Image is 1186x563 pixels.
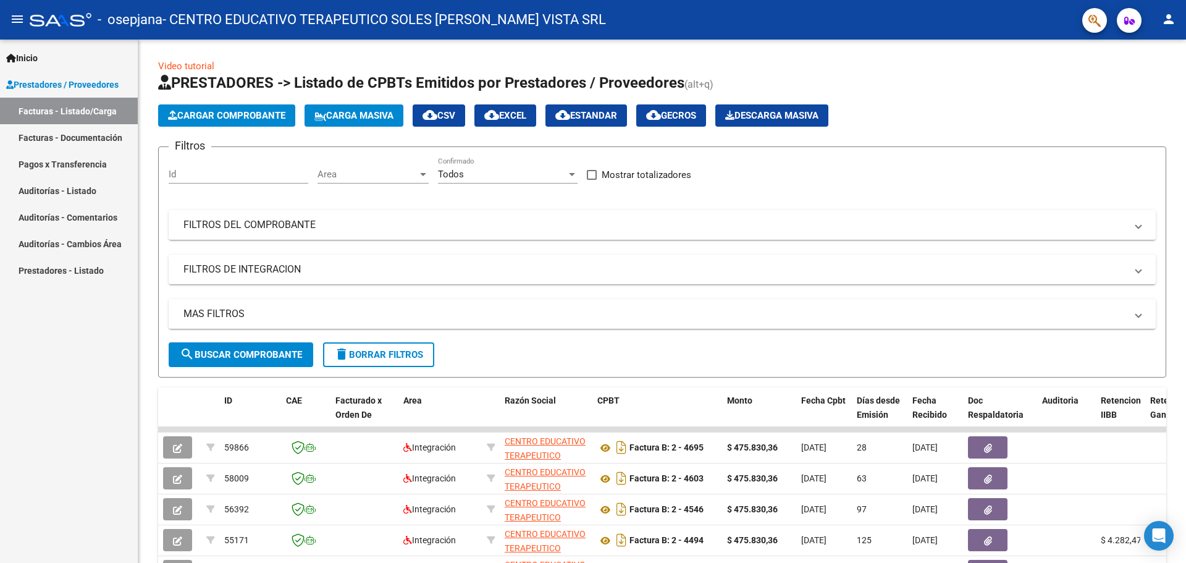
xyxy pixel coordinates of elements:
mat-expansion-panel-header: MAS FILTROS [169,299,1156,329]
span: 59866 [224,442,249,452]
span: Integración [403,504,456,514]
mat-expansion-panel-header: FILTROS DEL COMPROBANTE [169,210,1156,240]
datatable-header-cell: Retencion IIBB [1096,387,1145,442]
span: 58009 [224,473,249,483]
button: Borrar Filtros [323,342,434,367]
mat-icon: cloud_download [555,108,570,122]
span: Area [403,396,422,405]
div: 33715622489 [505,527,587,553]
datatable-header-cell: Doc Respaldatoria [963,387,1037,442]
button: Gecros [636,104,706,127]
span: Borrar Filtros [334,349,423,360]
span: Razón Social [505,396,556,405]
datatable-header-cell: Fecha Recibido [907,387,963,442]
app-download-masive: Descarga masiva de comprobantes (adjuntos) [715,104,828,127]
span: EXCEL [484,110,526,121]
i: Descargar documento [613,438,629,457]
span: Gecros [646,110,696,121]
mat-icon: cloud_download [423,108,437,122]
span: Estandar [555,110,617,121]
div: 33715622489 [505,496,587,522]
datatable-header-cell: Fecha Cpbt [796,387,852,442]
span: ID [224,396,232,405]
i: Descargar documento [613,468,629,488]
span: $ 4.282,47 [1101,535,1142,545]
strong: $ 475.830,36 [727,473,778,483]
span: Integración [403,535,456,545]
button: CSV [413,104,465,127]
strong: $ 475.830,36 [727,504,778,514]
mat-panel-title: FILTROS DEL COMPROBANTE [183,218,1126,232]
datatable-header-cell: CAE [281,387,330,442]
span: CENTRO EDUCATIVO TERAPEUTICO SOLES DE BELLA VISTA SRL [505,467,586,519]
div: 33715622489 [505,434,587,460]
h3: Filtros [169,137,211,155]
mat-icon: person [1161,12,1176,27]
strong: $ 475.830,36 [727,442,778,452]
span: CPBT [597,396,620,405]
span: Buscar Comprobante [180,349,302,360]
span: Mostrar totalizadores [602,167,691,182]
span: Integración [403,473,456,483]
datatable-header-cell: Facturado x Orden De [330,387,398,442]
button: Carga Masiva [305,104,403,127]
span: Inicio [6,51,38,65]
div: 33715622489 [505,465,587,491]
span: CENTRO EDUCATIVO TERAPEUTICO SOLES DE BELLA VISTA SRL [505,498,586,550]
span: 56392 [224,504,249,514]
span: [DATE] [801,535,826,545]
span: 97 [857,504,867,514]
mat-panel-title: MAS FILTROS [183,307,1126,321]
datatable-header-cell: Auditoria [1037,387,1096,442]
div: Open Intercom Messenger [1144,521,1174,551]
datatable-header-cell: Monto [722,387,796,442]
datatable-header-cell: CPBT [592,387,722,442]
span: Integración [403,442,456,452]
span: Area [318,169,418,180]
span: 28 [857,442,867,452]
strong: $ 475.830,36 [727,535,778,545]
button: Descarga Masiva [715,104,828,127]
button: Buscar Comprobante [169,342,313,367]
span: Facturado x Orden De [335,396,382,420]
span: [DATE] [912,473,938,483]
span: Monto [727,396,752,405]
button: Cargar Comprobante [158,104,295,127]
span: [DATE] [801,442,826,452]
span: Fecha Cpbt [801,396,846,405]
mat-icon: menu [10,12,25,27]
mat-icon: cloud_download [484,108,499,122]
span: Cargar Comprobante [168,110,285,121]
datatable-header-cell: ID [219,387,281,442]
mat-icon: search [180,347,195,362]
datatable-header-cell: Razón Social [500,387,592,442]
span: 125 [857,535,872,545]
datatable-header-cell: Area [398,387,482,442]
i: Descargar documento [613,530,629,550]
span: [DATE] [912,535,938,545]
strong: Factura B: 2 - 4603 [629,474,704,484]
strong: Factura B: 2 - 4695 [629,443,704,453]
mat-panel-title: FILTROS DE INTEGRACION [183,263,1126,276]
span: Retencion IIBB [1101,396,1141,420]
i: Descargar documento [613,499,629,519]
span: Fecha Recibido [912,396,947,420]
span: [DATE] [801,504,826,514]
span: Carga Masiva [314,110,393,121]
span: 63 [857,473,867,483]
span: CENTRO EDUCATIVO TERAPEUTICO SOLES DE BELLA VISTA SRL [505,436,586,488]
button: Estandar [545,104,627,127]
span: [DATE] [912,442,938,452]
span: PRESTADORES -> Listado de CPBTs Emitidos por Prestadores / Proveedores [158,74,684,91]
button: EXCEL [474,104,536,127]
span: CAE [286,396,302,405]
span: Prestadores / Proveedores [6,78,119,91]
mat-icon: cloud_download [646,108,661,122]
span: - CENTRO EDUCATIVO TERAPEUTICO SOLES [PERSON_NAME] VISTA SRL [162,6,606,33]
a: Video tutorial [158,61,214,72]
span: Doc Respaldatoria [968,396,1024,420]
span: CSV [423,110,455,121]
strong: Factura B: 2 - 4546 [629,505,704,515]
span: Todos [438,169,464,180]
span: - osepjana [98,6,162,33]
